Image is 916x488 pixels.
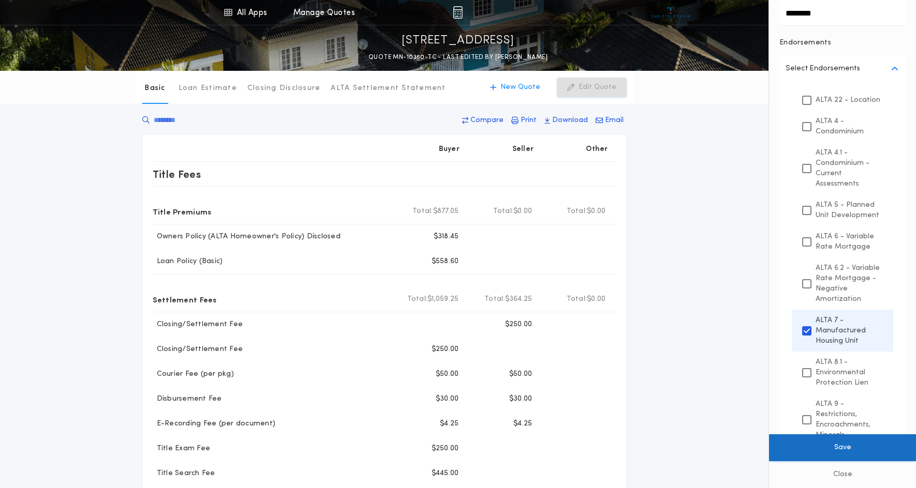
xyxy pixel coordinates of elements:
p: QUOTE MN-10360-TC - LAST EDITED BY [PERSON_NAME] [368,52,548,63]
p: ALTA 6 - Variable Rate Mortgage [816,231,883,252]
p: $50.00 [509,369,533,379]
span: $0.00 [513,206,532,217]
p: Title Premiums [153,203,212,220]
p: ALTA 9 - Restrictions, Encroachments, Minerals [816,399,883,440]
p: $250.00 [505,319,533,330]
p: Select Endorsements [786,63,860,75]
p: $318.45 [434,232,459,242]
p: Download [552,115,588,126]
p: Seller [512,144,534,155]
button: Select Endorsements [779,56,906,81]
b: Total: [567,294,587,304]
span: $877.05 [433,206,459,217]
p: Print [521,115,537,126]
p: Closing/Settlement Fee [153,319,243,330]
span: $0.00 [587,206,605,217]
p: ALTA 4 - Condominium [816,116,883,137]
b: Total: [407,294,428,304]
p: ALTA 6.2 - Variable Rate Mortgage - Negative Amortization [816,263,883,304]
button: Edit Quote [557,78,627,97]
p: E-Recording Fee (per document) [153,419,276,429]
p: Loan Policy (Basic) [153,256,223,267]
p: $50.00 [436,369,459,379]
p: Closing/Settlement Fee [153,344,243,355]
p: ALTA 7 - Manufactured Housing Unit [816,315,883,346]
b: Total: [412,206,433,217]
p: ALTA 4.1 - Condominium - Current Assessments [816,147,883,189]
p: Loan Estimate [179,83,237,94]
p: Closing Disclosure [247,83,321,94]
ul: Select Endorsements [779,81,906,454]
p: ALTA 5 - Planned Unit Development [816,200,883,221]
img: img [453,6,463,19]
p: Endorsements [779,38,906,48]
button: Save [769,434,916,461]
p: ALTA 8.1 - Environmental Protection Lien [816,357,883,388]
button: Compare [459,111,507,130]
p: $250.00 [432,444,459,454]
p: Basic [144,83,165,94]
p: [STREET_ADDRESS] [402,33,514,49]
button: Download [541,111,591,130]
p: Email [605,115,624,126]
p: $30.00 [436,394,459,404]
p: Disbursement Fee [153,394,222,404]
button: New Quote [480,78,551,97]
p: $558.60 [432,256,459,267]
span: $0.00 [587,294,605,304]
p: $4.25 [440,419,459,429]
p: ALTA 22 - Location [816,95,880,105]
p: $4.25 [513,419,532,429]
p: Title Search Fee [153,468,215,479]
p: $250.00 [432,344,459,355]
p: $30.00 [509,394,533,404]
b: Total: [484,294,505,304]
p: Settlement Fees [153,291,217,308]
p: Courier Fee (per pkg) [153,369,234,379]
p: Owners Policy (ALTA Homeowner's Policy) Disclosed [153,232,341,242]
p: Other [586,144,608,155]
img: vs-icon [652,7,690,18]
p: Title Fees [153,166,201,182]
button: Email [593,111,627,130]
p: Buyer [439,144,460,155]
span: $364.25 [505,294,533,304]
p: $445.00 [432,468,459,479]
p: Compare [470,115,504,126]
button: Print [508,111,540,130]
p: Title Exam Fee [153,444,211,454]
p: ALTA Settlement Statement [331,83,446,94]
button: Close [769,461,916,488]
span: $1,059.25 [427,294,459,304]
p: New Quote [500,82,540,93]
p: Edit Quote [579,82,616,93]
b: Total: [567,206,587,217]
b: Total: [493,206,514,217]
